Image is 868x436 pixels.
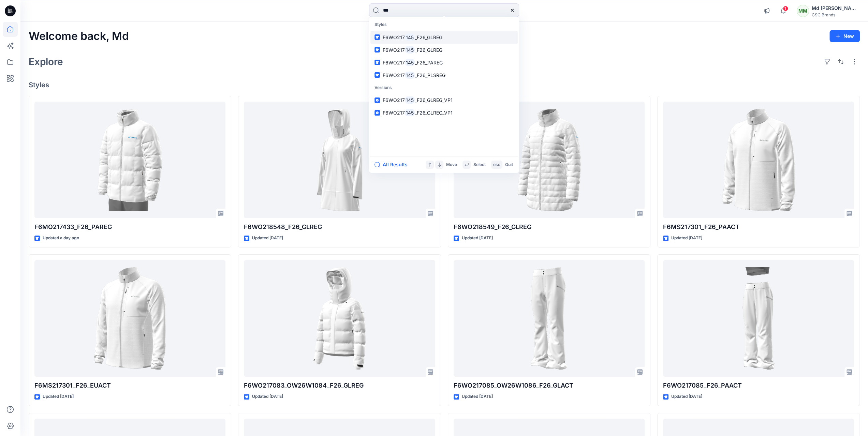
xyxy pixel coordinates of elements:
span: 1 [783,6,788,11]
a: F6WO218548_F26_GLREG [244,102,435,219]
a: F6WO217085_F26_PAACT [663,260,854,377]
mark: 145 [405,71,415,79]
button: All Results [374,161,412,169]
span: F6WO217 [383,97,405,103]
span: F6WO217 [383,34,405,40]
mark: 145 [405,96,415,104]
a: F6MS217301_F26_PAACT [663,102,854,219]
mark: 145 [405,33,415,41]
mark: 145 [405,109,415,117]
p: Quit [505,161,513,168]
mark: 145 [405,59,415,66]
a: F6WO217145_F26_GLREG [370,31,518,44]
a: F6WO217145_F26_GLREG_VP1 [370,94,518,106]
p: Updated [DATE] [252,235,283,242]
span: _F26_GLREG_VP1 [415,110,453,116]
p: esc [493,161,500,168]
p: Updated [DATE] [671,235,702,242]
div: MM [797,5,809,17]
p: Versions [370,81,518,94]
a: F6WO217145_F26_PAREG [370,56,518,69]
p: F6MS217301_F26_EUACT [34,381,225,390]
span: F6WO217 [383,60,405,65]
a: F6WO217145_F26_PLSREG [370,69,518,81]
p: F6MO217433_F26_PAREG [34,222,225,232]
h2: Welcome back, Md [29,30,129,43]
p: F6MS217301_F26_PAACT [663,222,854,232]
span: F6WO217 [383,47,405,53]
a: F6WO217083_OW26W1084_F26_GLREG [244,260,435,377]
p: Updated [DATE] [43,393,74,400]
span: F6WO217 [383,72,405,78]
a: F6WO217085_OW26W1086_F26_GLACT [454,260,645,377]
h4: Styles [29,81,860,89]
span: F6WO217 [383,110,405,116]
mark: 145 [405,46,415,54]
span: _F26_PAREG [415,60,443,65]
div: CSC Brands [812,12,859,17]
p: F6WO217085_F26_PAACT [663,381,854,390]
a: F6WO218549_F26_GLREG [454,102,645,219]
span: _F26_GLREG_VP1 [415,97,453,103]
span: _F26_GLREG [415,47,442,53]
p: Move [446,161,457,168]
p: F6WO218549_F26_GLREG [454,222,645,232]
p: F6WO217085_OW26W1086_F26_GLACT [454,381,645,390]
span: _F26_GLREG [415,34,442,40]
p: Updated [DATE] [252,393,283,400]
a: F6MS217301_F26_EUACT [34,260,225,377]
p: F6WO218548_F26_GLREG [244,222,435,232]
a: F6WO217145_F26_GLREG [370,44,518,56]
div: Md [PERSON_NAME] [812,4,859,12]
span: _F26_PLSREG [415,72,445,78]
p: Updated [DATE] [671,393,702,400]
p: Select [473,161,486,168]
a: F6MO217433_F26_PAREG [34,102,225,219]
p: Updated [DATE] [462,393,493,400]
p: Updated [DATE] [462,235,493,242]
a: F6WO217145_F26_GLREG_VP1 [370,106,518,119]
p: F6WO217083_OW26W1084_F26_GLREG [244,381,435,390]
button: New [829,30,860,42]
p: Styles [370,18,518,31]
p: Updated a day ago [43,235,79,242]
h2: Explore [29,56,63,67]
